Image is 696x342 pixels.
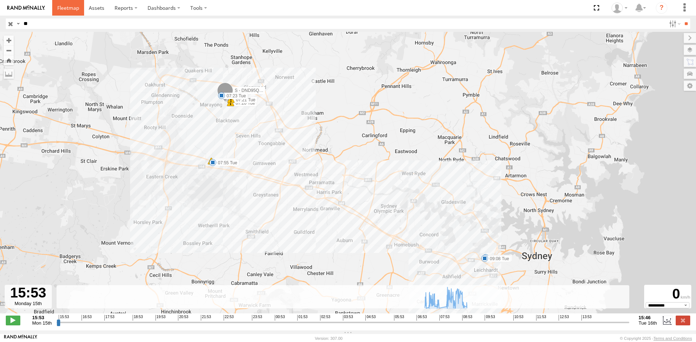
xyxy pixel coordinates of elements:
div: Tye Clark [609,3,630,13]
span: 04:53 [365,315,376,321]
label: 07:55 Tue [213,160,239,166]
div: Version: 307.00 [315,336,343,341]
label: 07:23 Tue [221,93,248,99]
label: Search Filter Options [666,18,682,29]
img: rand-logo.svg [7,5,45,10]
div: © Copyright 2025 - [620,336,692,341]
button: Zoom Home [4,55,14,65]
label: 07:21 Tue [231,97,257,103]
span: 15:53 [59,315,69,321]
span: 13:53 [581,315,592,321]
span: 21:53 [201,315,211,321]
label: 09:01 Tue [486,255,512,261]
span: 09:53 [485,315,495,321]
span: 11:53 [536,315,546,321]
span: 03:53 [343,315,353,321]
label: 09:08 Tue [485,256,511,262]
span: Mon 15th Sep 2025 [32,320,52,326]
label: 07:52 Tue [211,158,238,165]
span: 22:53 [224,315,234,321]
a: Visit our Website [4,335,37,342]
span: 01:53 [297,315,307,321]
label: Play/Stop [6,316,20,325]
span: 02:53 [320,315,330,321]
span: 19:53 [156,315,166,321]
label: 07:20 Tue [231,100,257,106]
label: Search Query [15,18,21,29]
span: 08:53 [462,315,472,321]
span: 07:53 [439,315,449,321]
strong: 15:53 [32,315,52,320]
label: Map Settings [684,81,696,91]
button: Zoom in [4,35,14,45]
span: S - DND95Q - [PERSON_NAME] [235,88,299,93]
span: 00:53 [275,315,285,321]
label: Close [676,316,690,325]
span: 06:53 [417,315,427,321]
span: 12:53 [559,315,569,321]
label: Measure [4,69,14,79]
span: 16:53 [82,315,92,321]
span: 23:53 [252,315,262,321]
span: 17:53 [104,315,115,321]
span: Tue 16th Sep 2025 [639,320,657,326]
button: Zoom out [4,45,14,55]
span: 05:53 [394,315,404,321]
div: 0 [645,286,690,302]
span: 10:53 [513,315,523,321]
span: 20:53 [178,315,188,321]
i: ? [656,2,667,14]
span: 18:53 [133,315,143,321]
strong: 15:46 [639,315,657,320]
a: Terms and Conditions [654,336,692,341]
